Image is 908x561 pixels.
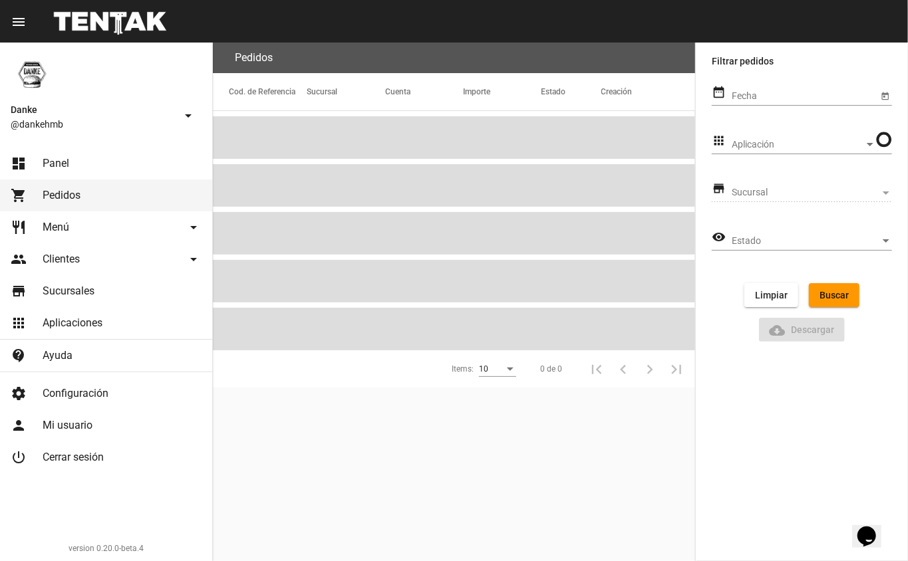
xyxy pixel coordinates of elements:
mat-icon: arrow_drop_down [186,251,202,267]
mat-select: Aplicación [732,140,876,150]
mat-icon: settings [11,386,27,401]
mat-icon: apps [712,133,726,149]
mat-icon: Descargar Reporte [770,322,786,338]
div: Items: [452,362,474,376]
mat-icon: person [11,417,27,433]
span: Panel [43,157,69,170]
span: Descargar [770,324,835,335]
img: 1d4517d0-56da-456b-81f5-6111ccf01445.png [11,53,53,96]
span: Ayuda [43,349,73,362]
mat-icon: store [712,181,726,197]
span: Aplicación [732,140,864,150]
mat-icon: restaurant [11,219,27,235]
div: 0 de 0 [540,362,562,376]
mat-header-cell: Cod. de Referencia [213,73,307,110]
button: Última [663,356,690,382]
mat-icon: contact_support [11,348,27,364]
h3: Pedidos [235,49,273,67]
span: Buscar [820,290,849,300]
mat-header-cell: Estado [541,73,601,110]
mat-header-cell: Creación [601,73,695,110]
button: Siguiente [637,356,663,382]
mat-header-cell: Importe [463,73,541,110]
mat-icon: people [11,251,27,267]
flou-section-header: Pedidos [213,43,695,73]
span: Configuración [43,387,108,400]
mat-icon: arrow_drop_down [180,108,196,124]
mat-header-cell: Sucursal [307,73,384,110]
mat-select: Items: [479,365,516,374]
mat-icon: visibility [712,229,726,245]
button: Descargar ReporteDescargar [759,318,845,342]
button: Anterior [610,356,637,382]
span: Clientes [43,253,80,266]
span: Mi usuario [43,419,92,432]
span: Estado [732,236,880,247]
mat-icon: date_range [712,84,726,100]
mat-icon: shopping_cart [11,187,27,203]
span: Aplicaciones [43,316,102,330]
div: version 0.20.0-beta.4 [11,542,202,555]
mat-icon: store [11,283,27,299]
mat-icon: apps [11,315,27,331]
mat-icon: dashboard [11,156,27,171]
span: Limpiar [755,290,788,300]
mat-icon: arrow_drop_down [186,219,202,235]
mat-select: Estado [732,236,892,247]
mat-header-cell: Cuenta [385,73,463,110]
label: Filtrar pedidos [712,53,892,69]
button: Limpiar [744,283,798,307]
button: Open calendar [878,88,892,102]
iframe: chat widget [852,508,895,548]
button: Primera [583,356,610,382]
mat-icon: power_settings_new [11,449,27,465]
span: Sucursales [43,284,94,298]
span: Pedidos [43,189,80,202]
span: Sucursal [732,187,880,198]
span: Danke [11,102,175,118]
button: Buscar [809,283,859,307]
span: Menú [43,221,69,234]
mat-icon: menu [11,14,27,30]
input: Fecha [732,91,878,102]
span: @dankehmb [11,118,175,131]
span: 10 [479,364,488,374]
mat-select: Sucursal [732,187,892,198]
span: Cerrar sesión [43,451,104,464]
